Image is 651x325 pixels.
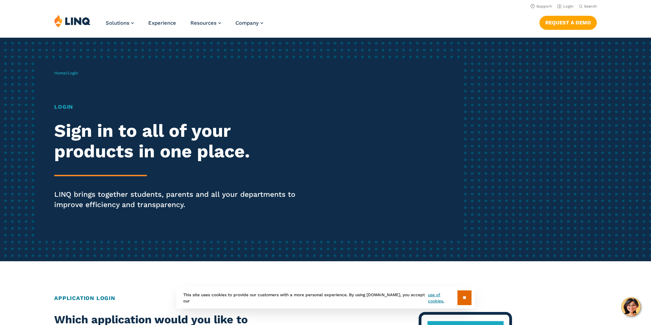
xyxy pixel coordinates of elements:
nav: Primary Navigation [106,14,263,37]
h2: Application Login [54,294,597,302]
a: Company [235,20,263,26]
button: Open Search Bar [579,4,597,9]
a: use of cookies. [428,292,457,304]
a: Support [531,4,552,9]
img: LINQ | K‑12 Software [54,14,91,27]
span: / [54,71,78,75]
a: Request a Demo [539,16,597,29]
span: Resources [190,20,217,26]
a: Solutions [106,20,134,26]
a: Home [54,71,66,75]
p: LINQ brings together students, parents and all your departments to improve efficiency and transpa... [54,189,305,210]
a: Login [557,4,573,9]
button: Hello, have a question? Let’s chat. [621,297,641,316]
span: Solutions [106,20,129,26]
a: Resources [190,20,221,26]
span: Company [235,20,259,26]
h2: Sign in to all of your products in one place. [54,121,305,162]
h1: Login [54,103,305,111]
div: This site uses cookies to provide our customers with a more personal experience. By using [DOMAIN... [176,287,475,309]
a: Experience [148,20,176,26]
nav: Button Navigation [539,14,597,29]
span: Login [68,71,78,75]
span: Search [584,4,597,9]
